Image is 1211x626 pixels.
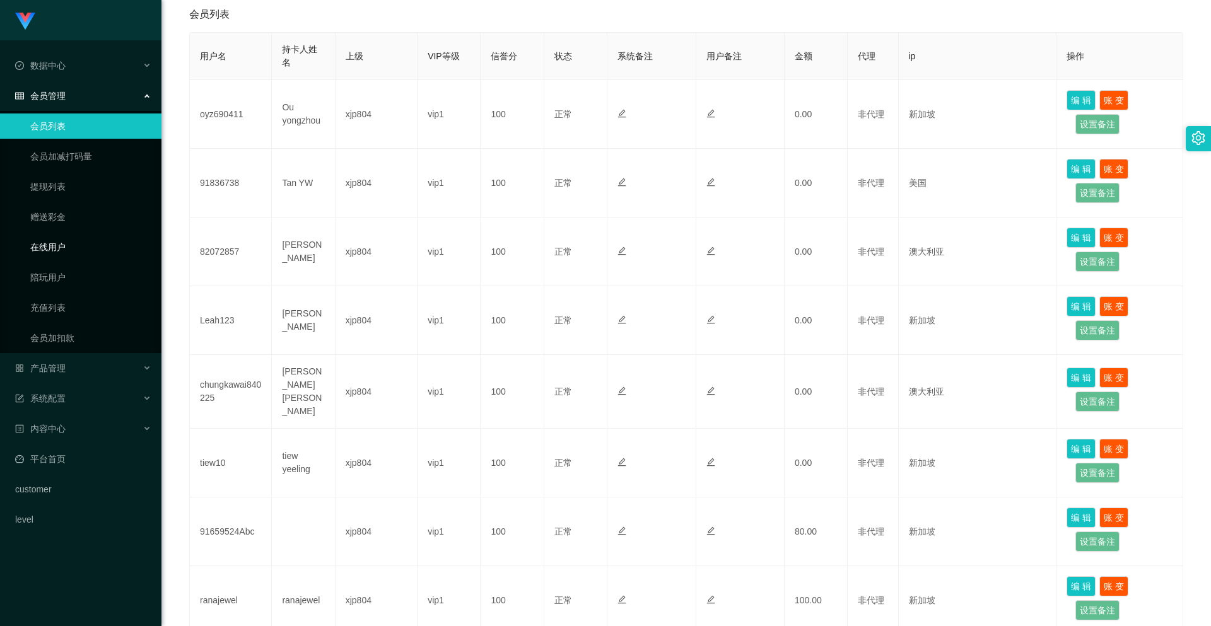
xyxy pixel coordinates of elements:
[15,364,24,373] i: 图标: appstore-o
[617,458,626,467] i: 图标: edit
[1099,576,1128,596] button: 账 变
[418,149,481,217] td: vip1
[30,265,151,290] a: 陪玩用户
[481,149,544,217] td: 100
[15,91,66,101] span: 会员管理
[346,51,363,61] span: 上级
[15,507,151,532] a: level
[706,315,715,324] i: 图标: edit
[418,429,481,497] td: vip1
[190,149,272,217] td: 91836738
[15,424,66,434] span: 内容中心
[30,113,151,139] a: 会员列表
[1067,51,1084,61] span: 操作
[336,497,418,566] td: xjp804
[336,429,418,497] td: xjp804
[1067,439,1096,459] button: 编 辑
[428,51,460,61] span: VIP等级
[858,315,884,325] span: 非代理
[1191,131,1205,145] i: 图标: setting
[858,458,884,468] span: 非代理
[909,51,916,61] span: ip
[554,315,572,325] span: 正常
[272,429,335,497] td: tiew yeeling
[617,595,626,604] i: 图标: edit
[706,386,715,395] i: 图标: edit
[1067,576,1096,596] button: 编 辑
[15,91,24,100] i: 图标: table
[418,355,481,429] td: vip1
[15,61,24,70] i: 图标: check-circle-o
[1099,90,1128,110] button: 账 变
[858,51,875,61] span: 代理
[336,217,418,286] td: xjp804
[554,526,572,536] span: 正常
[554,178,572,188] span: 正常
[30,204,151,229] a: 赠送彩金
[30,174,151,199] a: 提现列表
[858,109,884,119] span: 非代理
[336,80,418,149] td: xjp804
[1099,296,1128,316] button: 账 变
[617,315,626,324] i: 图标: edit
[617,178,626,187] i: 图标: edit
[858,246,884,257] span: 非代理
[1067,90,1096,110] button: 编 辑
[481,80,544,149] td: 100
[190,286,272,355] td: Leah123
[706,51,742,61] span: 用户备注
[617,51,653,61] span: 系统备注
[190,217,272,286] td: 82072857
[272,286,335,355] td: [PERSON_NAME]
[785,497,848,566] td: 80.00
[785,149,848,217] td: 0.00
[1067,368,1096,388] button: 编 辑
[30,295,151,320] a: 充值列表
[858,386,884,397] span: 非代理
[706,246,715,255] i: 图标: edit
[899,149,1057,217] td: 美国
[554,595,572,605] span: 正常
[481,429,544,497] td: 100
[706,178,715,187] i: 图标: edit
[15,394,24,403] i: 图标: form
[899,429,1057,497] td: 新加坡
[190,80,272,149] td: oyz690411
[554,246,572,257] span: 正常
[617,246,626,255] i: 图标: edit
[858,178,884,188] span: 非代理
[491,51,517,61] span: 信誉分
[418,217,481,286] td: vip1
[617,109,626,118] i: 图标: edit
[1067,296,1096,316] button: 编 辑
[15,477,151,502] a: customer
[899,355,1057,429] td: 澳大利亚
[1099,228,1128,248] button: 账 变
[418,286,481,355] td: vip1
[200,51,226,61] span: 用户名
[785,80,848,149] td: 0.00
[785,429,848,497] td: 0.00
[272,217,335,286] td: [PERSON_NAME]
[1067,159,1096,179] button: 编 辑
[785,286,848,355] td: 0.00
[15,363,66,373] span: 产品管理
[785,217,848,286] td: 0.00
[617,526,626,535] i: 图标: edit
[554,386,572,397] span: 正常
[1075,463,1120,483] button: 设置备注
[1067,228,1096,248] button: 编 辑
[336,149,418,217] td: xjp804
[1075,183,1120,203] button: 设置备注
[272,80,335,149] td: Ou yongzhou
[272,149,335,217] td: Tan YW
[785,355,848,429] td: 0.00
[15,424,24,433] i: 图标: profile
[190,355,272,429] td: chungkawai840225
[617,386,626,395] i: 图标: edit
[336,355,418,429] td: xjp804
[272,355,335,429] td: [PERSON_NAME] [PERSON_NAME]
[190,429,272,497] td: tiew10
[418,80,481,149] td: vip1
[481,497,544,566] td: 100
